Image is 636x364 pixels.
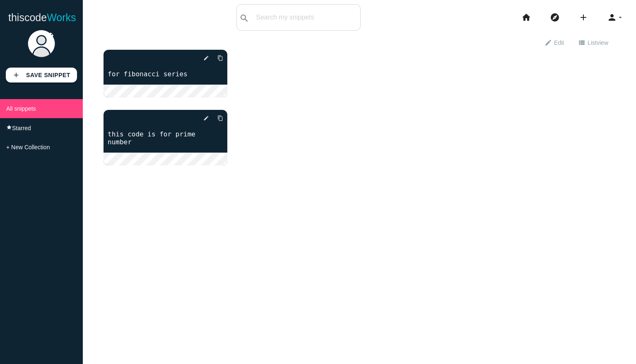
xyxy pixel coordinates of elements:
[217,111,223,126] i: content_copy
[550,4,560,31] i: explore
[578,35,585,49] i: view_list
[197,51,209,66] a: edit
[27,29,56,58] img: user.png
[203,51,209,66] i: edit
[6,105,36,112] span: All snippets
[203,111,209,126] i: edit
[8,4,76,31] a: thiscodeWorks
[217,51,223,66] i: content_copy
[26,72,70,78] b: Save Snippet
[578,4,588,31] i: add
[104,69,227,79] a: for fibonacci series
[6,68,77,83] a: addSave Snippet
[12,68,20,83] i: add
[617,4,624,31] i: arrow_drop_down
[252,9,360,26] input: Search my snippets
[588,35,608,49] span: List
[6,124,12,130] i: star
[239,5,249,32] i: search
[6,144,50,150] span: + New Collection
[197,111,209,126] a: edit
[521,4,531,31] i: home
[544,35,552,49] i: edit
[554,35,564,49] span: Edit
[211,51,223,66] a: Copy to Clipboard
[211,111,223,126] a: Copy to Clipboard
[104,129,227,147] a: this code is for prime number
[12,125,31,131] span: Starred
[597,39,608,46] span: view
[537,35,571,50] a: editEdit
[47,12,76,23] span: Works
[237,5,252,30] button: search
[571,35,615,50] a: view_listListview
[607,4,617,31] i: person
